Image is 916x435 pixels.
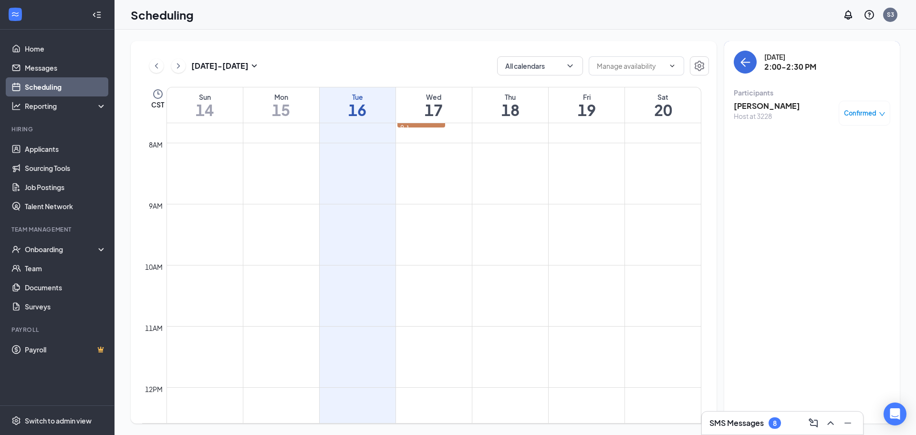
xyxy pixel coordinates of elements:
[11,125,104,133] div: Hiring
[249,60,260,72] svg: SmallChevronDown
[406,124,409,131] span: 1
[764,52,816,62] div: [DATE]
[823,415,838,431] button: ChevronUp
[739,56,751,68] svg: ArrowLeft
[396,87,472,123] a: September 17, 2025
[167,102,243,118] h1: 14
[734,51,757,74] button: back-button
[243,102,319,118] h1: 15
[844,108,876,118] span: Confirmed
[320,87,396,123] a: September 16, 2025
[25,139,106,159] a: Applicants
[25,58,106,77] a: Messages
[625,87,701,123] a: September 20, 2025
[149,59,164,73] button: ChevronLeft
[147,201,165,211] div: 9am
[25,340,106,359] a: PayrollCrown
[25,259,106,278] a: Team
[565,61,575,71] svg: ChevronDown
[320,92,396,102] div: Tue
[11,416,21,425] svg: Settings
[472,87,548,123] a: September 18, 2025
[11,101,21,111] svg: Analysis
[808,417,819,429] svg: ComposeMessage
[840,415,855,431] button: Minimize
[152,88,164,100] svg: Clock
[143,384,165,394] div: 12pm
[399,125,405,130] svg: User
[25,39,106,58] a: Home
[734,101,800,111] h3: [PERSON_NAME]
[92,10,102,20] svg: Collapse
[25,77,106,96] a: Scheduling
[25,297,106,316] a: Surveys
[147,139,165,150] div: 8am
[668,62,676,70] svg: ChevronDown
[842,417,854,429] svg: Minimize
[472,92,548,102] div: Thu
[167,92,243,102] div: Sun
[864,9,875,21] svg: QuestionInfo
[131,7,194,23] h1: Scheduling
[11,326,104,334] div: Payroll
[734,88,890,97] div: Participants
[191,61,249,71] h3: [DATE] - [DATE]
[472,102,548,118] h1: 18
[625,92,701,102] div: Sat
[10,10,20,19] svg: WorkstreamLogo
[887,11,894,19] div: S3
[25,244,98,254] div: Onboarding
[734,111,800,121] div: Host at 3228
[143,323,165,333] div: 11am
[843,9,854,21] svg: Notifications
[151,100,164,109] span: CST
[243,92,319,102] div: Mon
[25,416,92,425] div: Switch to admin view
[11,225,104,233] div: Team Management
[25,159,106,178] a: Sourcing Tools
[773,419,777,427] div: 8
[764,62,816,72] h3: 2:00-2:30 PM
[825,417,836,429] svg: ChevronUp
[709,418,764,428] h3: SMS Messages
[25,101,107,111] div: Reporting
[690,56,709,75] button: Settings
[243,87,319,123] a: September 15, 2025
[625,102,701,118] h1: 20
[167,87,243,123] a: September 14, 2025
[879,111,885,117] span: down
[320,102,396,118] h1: 16
[597,61,665,71] input: Manage availability
[549,102,625,118] h1: 19
[171,59,186,73] button: ChevronRight
[806,415,821,431] button: ComposeMessage
[174,60,183,72] svg: ChevronRight
[396,92,472,102] div: Wed
[549,87,625,123] a: September 19, 2025
[25,278,106,297] a: Documents
[396,102,472,118] h1: 17
[11,244,21,254] svg: UserCheck
[884,403,906,425] div: Open Intercom Messenger
[25,178,106,197] a: Job Postings
[143,262,165,272] div: 10am
[694,60,705,72] svg: Settings
[152,60,161,72] svg: ChevronLeft
[549,92,625,102] div: Fri
[497,56,583,75] button: All calendarsChevronDown
[25,197,106,216] a: Talent Network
